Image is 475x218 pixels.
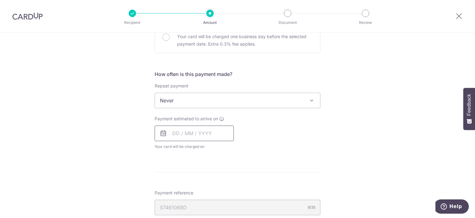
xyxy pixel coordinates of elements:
[466,94,472,116] span: Feedback
[155,93,320,108] span: Never
[155,144,234,150] span: Your card will be charged on
[463,88,475,130] button: Feedback - Show survey
[155,116,218,122] span: Payment estimated to arrive on
[155,83,188,89] label: Repeat payment
[155,93,320,108] span: Never
[308,204,315,211] div: 9/35
[109,20,155,26] p: Recipient
[265,20,310,26] p: Document
[155,190,193,196] span: Payment reference
[155,70,320,78] h5: How often is this payment made?
[12,12,43,20] img: CardUp
[155,126,234,141] input: DD / MM / YYYY
[435,199,469,215] iframe: Opens a widget where you can find more information
[187,20,233,26] p: Amount
[343,20,388,26] p: Review
[177,33,313,48] p: Your card will be charged one business day before the selected payment date. Extra 0.3% fee applies.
